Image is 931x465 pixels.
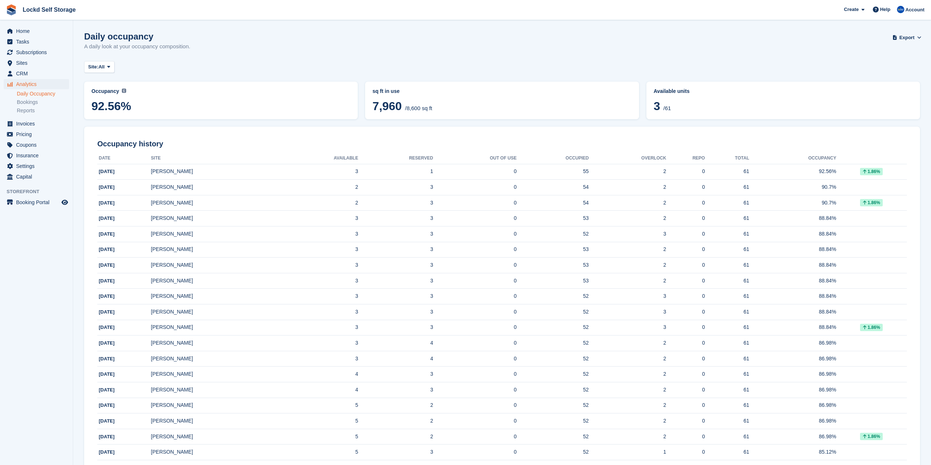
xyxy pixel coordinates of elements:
[358,398,433,413] td: 2
[880,6,890,13] span: Help
[589,308,666,316] div: 3
[4,150,69,161] a: menu
[99,293,115,299] span: [DATE]
[905,6,924,14] span: Account
[151,445,282,460] td: [PERSON_NAME]
[705,289,749,304] td: 61
[666,308,705,316] div: 0
[860,199,883,206] div: 1.86%
[282,211,358,226] td: 3
[433,211,517,226] td: 0
[517,417,589,425] div: 52
[705,211,749,226] td: 61
[705,398,749,413] td: 61
[517,214,589,222] div: 53
[99,184,115,190] span: [DATE]
[749,273,836,289] td: 88.84%
[844,6,859,13] span: Create
[4,161,69,171] a: menu
[666,355,705,363] div: 0
[151,258,282,273] td: [PERSON_NAME]
[433,180,517,195] td: 0
[860,168,883,175] div: 1.86%
[4,47,69,57] a: menu
[860,433,883,440] div: 1.86%
[589,292,666,300] div: 3
[749,335,836,351] td: 86.98%
[99,247,115,252] span: [DATE]
[666,339,705,347] div: 0
[358,367,433,382] td: 3
[358,320,433,335] td: 3
[705,320,749,335] td: 61
[433,429,517,445] td: 0
[749,413,836,429] td: 86.98%
[84,31,190,41] h1: Daily occupancy
[99,200,115,206] span: [DATE]
[654,87,913,95] abbr: Current percentage of units occupied or overlocked
[749,429,836,445] td: 86.98%
[894,31,920,44] button: Export
[372,100,402,113] span: 7,960
[666,245,705,253] div: 0
[589,214,666,222] div: 2
[16,26,60,36] span: Home
[433,242,517,258] td: 0
[705,382,749,398] td: 61
[589,183,666,191] div: 2
[666,323,705,331] div: 0
[84,42,190,51] p: A daily look at your occupancy composition.
[358,242,433,258] td: 3
[282,351,358,367] td: 3
[4,172,69,182] a: menu
[91,87,350,95] abbr: Current percentage of sq ft occupied
[860,324,883,331] div: 1.86%
[358,211,433,226] td: 3
[749,289,836,304] td: 88.84%
[666,370,705,378] div: 0
[282,320,358,335] td: 3
[517,245,589,253] div: 53
[666,261,705,269] div: 0
[433,304,517,320] td: 0
[517,261,589,269] div: 53
[749,367,836,382] td: 86.98%
[99,356,115,361] span: [DATE]
[16,79,60,89] span: Analytics
[517,183,589,191] div: 54
[358,226,433,242] td: 3
[705,242,749,258] td: 61
[666,417,705,425] div: 0
[749,195,836,211] td: 90.7%
[517,277,589,285] div: 53
[99,371,115,377] span: [DATE]
[16,150,60,161] span: Insurance
[433,413,517,429] td: 0
[705,367,749,382] td: 61
[666,214,705,222] div: 0
[99,262,115,268] span: [DATE]
[16,119,60,129] span: Invoices
[517,448,589,456] div: 52
[99,418,115,424] span: [DATE]
[589,433,666,440] div: 2
[282,445,358,460] td: 5
[433,226,517,242] td: 0
[151,351,282,367] td: [PERSON_NAME]
[4,140,69,150] a: menu
[589,199,666,207] div: 2
[666,433,705,440] div: 0
[666,448,705,456] div: 0
[99,278,115,284] span: [DATE]
[749,211,836,226] td: 88.84%
[749,242,836,258] td: 88.84%
[99,231,115,237] span: [DATE]
[358,153,433,164] th: Reserved
[705,226,749,242] td: 61
[749,258,836,273] td: 88.84%
[589,277,666,285] div: 2
[517,339,589,347] div: 52
[20,4,79,16] a: Lockd Self Storage
[705,429,749,445] td: 61
[99,434,115,439] span: [DATE]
